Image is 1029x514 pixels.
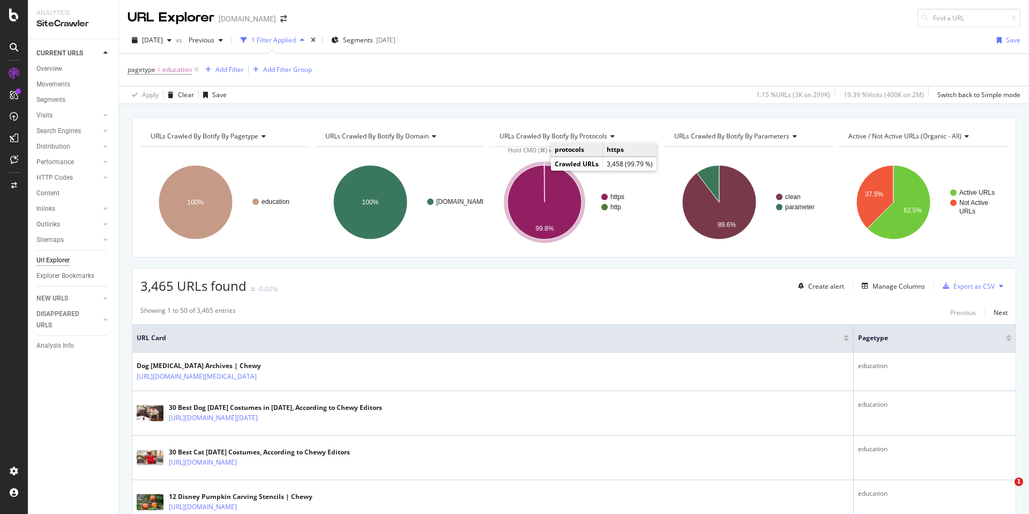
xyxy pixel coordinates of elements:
div: DISAPPEARED URLS [36,309,91,331]
div: 30 Best Cat [DATE] Costumes, According to Chewy Editors [169,447,350,457]
text: http [610,203,621,211]
td: https [603,143,657,157]
div: 12 Disney Pumpkin Carving Stencils | Chewy [169,492,312,502]
div: Search Engines [36,126,81,137]
a: [URL][DOMAIN_NAME][MEDICAL_DATA] [137,371,257,382]
a: Inlinks [36,203,100,215]
text: https [610,193,624,201]
text: 89.6% [718,221,736,229]
span: URLs Crawled By Botify By domain [325,131,429,141]
a: Overview [36,63,111,75]
button: Add Filter [201,63,244,76]
button: Manage Columns [857,280,925,292]
a: Performance [36,157,100,168]
div: Next [994,308,1008,317]
div: 30 Best Dog [DATE] Costumes in [DATE], According to Chewy Editors [169,403,382,413]
div: -0.02% [257,284,278,293]
text: URLs [959,208,975,215]
div: education [858,444,1011,454]
svg: A chart. [664,156,832,249]
button: Save [199,86,227,104]
img: main image [137,450,163,465]
div: Switch back to Simple mode [937,90,1020,99]
button: Previous [950,306,976,319]
a: Sitemaps [36,234,100,246]
a: Analysis Info [36,340,111,351]
span: 1 [1015,478,1023,486]
a: Segments [36,94,111,106]
span: Hold CMD (⌘) while clicking to filter the report. [508,146,640,154]
a: Search Engines [36,126,100,137]
h4: Active / Not Active URLs [846,128,998,145]
text: [DOMAIN_NAME] [436,198,488,205]
div: SiteCrawler [36,18,110,30]
span: 2025 Sep. 6th [142,35,163,45]
a: [URL][DOMAIN_NAME] [169,457,237,468]
div: arrow-right-arrow-left [280,15,287,23]
text: parameter [785,203,815,211]
div: Add Filter Group [263,65,312,74]
button: Clear [163,86,194,104]
svg: A chart. [315,156,483,249]
text: Not Active [959,199,988,207]
span: education [162,62,192,77]
div: A chart. [838,156,1006,249]
text: Active URLs [959,189,995,196]
a: Explorer Bookmarks [36,270,111,282]
button: Export as CSV [938,277,995,295]
span: pagetype [858,333,990,343]
div: times [309,35,318,46]
div: Distribution [36,141,70,152]
div: Content [36,188,59,199]
td: Crawled URLs [551,157,603,171]
a: NEW URLS [36,293,100,304]
div: education [858,400,1011,409]
button: Add Filter Group [249,63,312,76]
img: Equal [251,288,255,291]
h4: URLs Crawled By Botify By protocols [497,128,649,145]
span: pagetype [128,65,155,74]
div: [DOMAIN_NAME] [219,13,276,24]
div: Url Explorer [36,255,70,266]
div: Analysis Info [36,340,74,351]
div: Clear [178,90,194,99]
div: Export as CSV [953,282,995,291]
text: clean [785,193,801,201]
div: Analytics [36,9,110,18]
button: 1 Filter Applied [236,32,309,49]
a: Outlinks [36,219,100,230]
img: main image [137,405,163,421]
a: [URL][DOMAIN_NAME] [169,502,237,512]
a: HTTP Codes [36,172,100,183]
svg: A chart. [489,156,657,249]
div: Dog [MEDICAL_DATA] Archives | Chewy [137,361,303,371]
a: Visits [36,110,100,121]
button: Apply [128,86,159,104]
div: Outlinks [36,219,60,230]
span: URL Card [137,333,841,343]
h4: URLs Crawled By Botify By domain [323,128,475,145]
span: Previous [184,35,214,45]
button: Switch back to Simple mode [933,86,1020,104]
span: vs [176,35,184,45]
a: CURRENT URLS [36,48,100,59]
text: 62.5% [904,207,922,214]
div: education [858,489,1011,498]
a: Content [36,188,111,199]
button: Save [993,32,1020,49]
div: 1.15 % URLs ( 3K on 299K ) [756,90,830,99]
text: 99.8% [535,225,554,232]
div: education [858,361,1011,371]
text: 100% [188,199,204,206]
button: [DATE] [128,32,176,49]
div: URL Explorer [128,9,214,27]
div: CURRENT URLS [36,48,83,59]
div: Apply [142,90,159,99]
span: = [157,65,161,74]
div: Showing 1 to 50 of 3,465 entries [140,306,236,319]
div: Previous [950,308,976,317]
div: Movements [36,79,70,90]
svg: A chart. [140,156,308,249]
